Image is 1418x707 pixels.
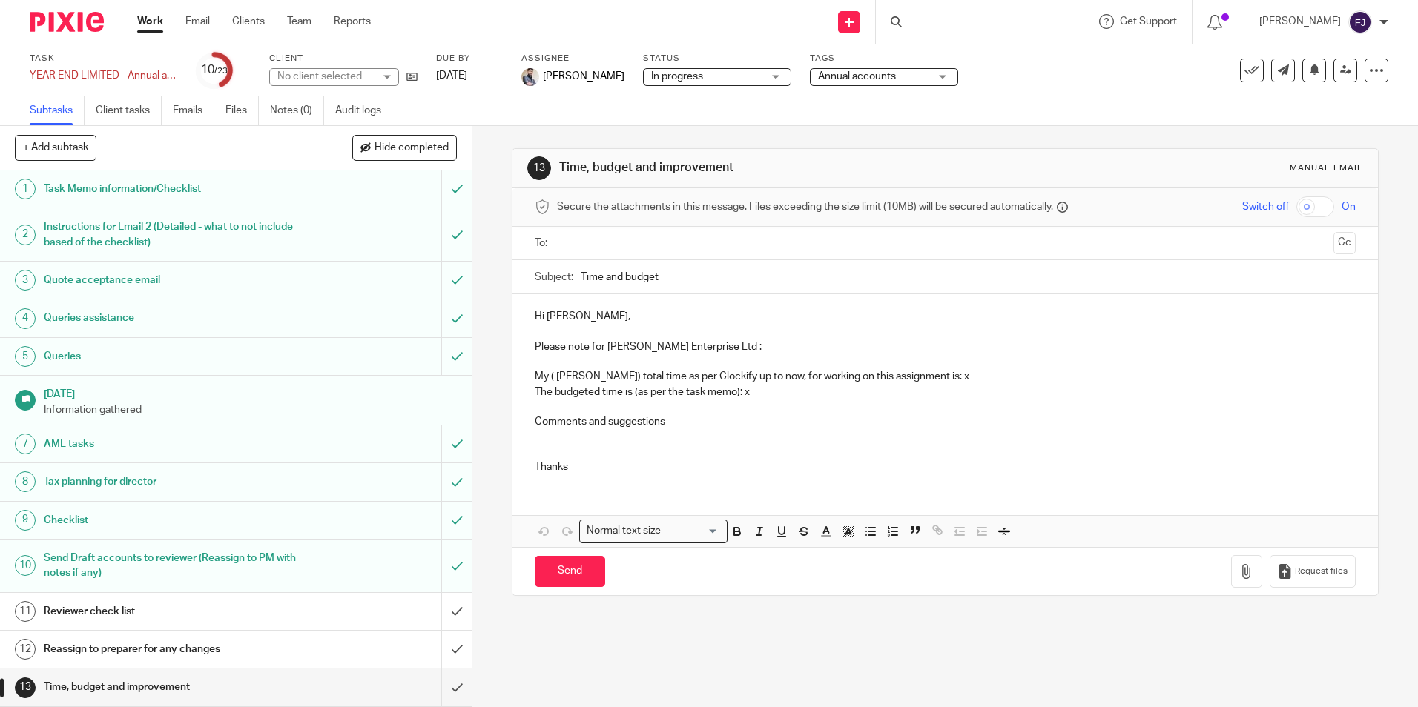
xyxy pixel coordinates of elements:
[535,556,605,588] input: Send
[287,14,311,29] a: Team
[521,68,539,86] img: Pixie%2002.jpg
[96,96,162,125] a: Client tasks
[44,547,299,585] h1: Send Draft accounts to reviewer (Reassign to PM with notes if any)
[810,53,958,64] label: Tags
[232,14,265,29] a: Clients
[535,385,1355,399] p: The budgeted time is (as per the task memo): x
[15,510,36,531] div: 9
[643,53,791,64] label: Status
[1290,162,1363,174] div: Manual email
[270,96,324,125] a: Notes (0)
[583,523,664,539] span: Normal text size
[44,345,299,368] h1: Queries
[185,14,210,29] a: Email
[651,71,703,82] span: In progress
[201,62,228,79] div: 10
[44,600,299,623] h1: Reviewer check list
[334,14,371,29] a: Reports
[335,96,392,125] a: Audit logs
[225,96,259,125] a: Files
[44,433,299,455] h1: AML tasks
[535,459,1355,474] p: Thanks
[15,346,36,367] div: 5
[352,135,457,160] button: Hide completed
[277,69,374,84] div: No client selected
[375,142,449,154] span: Hide completed
[44,676,299,698] h1: Time, budget and improvement
[535,270,573,285] label: Subject:
[559,160,977,176] h1: Time, budget and improvement
[818,71,896,82] span: Annual accounts
[15,135,96,160] button: + Add subtask
[535,414,1355,429] p: Comments and suggestions-
[30,53,178,64] label: Task
[15,639,36,660] div: 12
[665,523,719,539] input: Search for option
[44,383,458,402] h1: [DATE]
[44,402,458,417] p: Information gathered
[44,216,299,253] h1: Instructions for Email 2 (Detailed - what to not include based of the checklist)
[44,509,299,531] h1: Checklist
[15,471,36,492] div: 8
[15,225,36,245] div: 2
[1333,232,1356,254] button: Cc
[15,555,36,576] div: 10
[535,339,1355,354] p: Please note for [PERSON_NAME] Enterprise Ltd :
[214,67,228,75] small: /23
[521,53,624,64] label: Assignee
[15,434,36,454] div: 7
[30,68,178,83] div: YEAR END LIMITED - Annual accounts and CT600 return (limited companies)
[15,179,36,199] div: 1
[173,96,214,125] a: Emails
[436,53,503,64] label: Due by
[44,269,299,291] h1: Quote acceptance email
[535,369,1355,384] p: My ( [PERSON_NAME]) total time as per Clockify up to now, for working on this assignment is: x
[1120,16,1177,27] span: Get Support
[1295,565,1348,577] span: Request files
[269,53,418,64] label: Client
[44,178,299,200] h1: Task Memo information/Checklist
[1342,199,1356,214] span: On
[527,156,551,180] div: 13
[1259,14,1341,29] p: [PERSON_NAME]
[436,70,467,81] span: [DATE]
[44,471,299,493] h1: Tax planning for director
[137,14,163,29] a: Work
[15,677,36,698] div: 13
[543,69,624,84] span: [PERSON_NAME]
[535,236,551,250] label: To:
[15,308,36,329] div: 4
[579,520,728,542] div: Search for option
[44,307,299,329] h1: Queries assistance
[1348,10,1372,34] img: svg%3E
[557,199,1053,214] span: Secure the attachments in this message. Files exceeding the size limit (10MB) will be secured aut...
[44,638,299,660] h1: Reassign to preparer for any changes
[1242,199,1289,214] span: Switch off
[30,96,85,125] a: Subtasks
[1270,555,1356,588] button: Request files
[535,309,1355,324] p: Hi [PERSON_NAME],
[15,601,36,622] div: 11
[15,270,36,291] div: 3
[30,12,104,32] img: Pixie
